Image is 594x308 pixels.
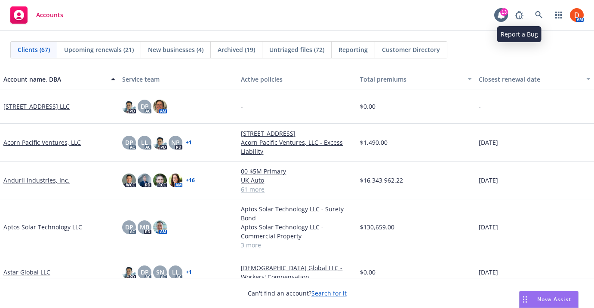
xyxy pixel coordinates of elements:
[7,3,67,27] a: Accounts
[125,138,133,147] span: DP
[3,176,70,185] a: Anduril Industries, Inc.
[550,6,567,24] a: Switch app
[479,176,498,185] span: [DATE]
[537,296,571,303] span: Nova Assist
[241,176,353,185] a: UK Auto
[138,174,151,187] img: photo
[171,138,180,147] span: NP
[18,45,50,54] span: Clients (67)
[122,75,234,84] div: Service team
[241,129,353,138] a: [STREET_ADDRESS]
[141,138,148,147] span: LL
[36,12,63,18] span: Accounts
[248,289,347,298] span: Can't find an account?
[511,6,528,24] a: Report a Bug
[241,138,353,156] a: Acorn Pacific Ventures, LLC - Excess Liability
[148,45,203,54] span: New businesses (4)
[241,223,353,241] a: Aptos Solar Technology LLC - Commercial Property
[479,223,498,232] span: [DATE]
[500,8,508,16] div: 13
[241,102,243,111] span: -
[339,45,368,54] span: Reporting
[153,100,167,113] img: photo
[360,138,388,147] span: $1,490.00
[186,140,192,145] a: + 1
[570,8,584,22] img: photo
[141,102,149,111] span: DP
[530,6,548,24] a: Search
[237,69,356,89] button: Active policies
[479,268,498,277] span: [DATE]
[360,176,403,185] span: $16,343,962.22
[3,138,81,147] a: Acorn Pacific Ventures, LLC
[479,138,498,147] span: [DATE]
[153,136,167,149] img: photo
[519,291,579,308] button: Nova Assist
[153,174,167,187] img: photo
[269,45,324,54] span: Untriaged files (72)
[357,69,475,89] button: Total premiums
[241,185,353,194] a: 61 more
[479,75,581,84] div: Closest renewal date
[218,45,255,54] span: Archived (19)
[3,75,106,84] div: Account name, DBA
[241,241,353,250] a: 3 more
[140,223,149,232] span: MB
[141,268,149,277] span: DP
[360,268,375,277] span: $0.00
[475,69,594,89] button: Closest renewal date
[156,268,164,277] span: SN
[241,167,353,176] a: 00 $5M Primary
[3,102,70,111] a: [STREET_ADDRESS] LLC
[360,102,375,111] span: $0.00
[360,223,394,232] span: $130,659.00
[241,263,353,281] a: [DEMOGRAPHIC_DATA] Global LLC - Workers' Compensation
[122,100,136,113] img: photo
[241,75,353,84] div: Active policies
[169,174,182,187] img: photo
[186,178,195,183] a: + 16
[382,45,440,54] span: Customer Directory
[186,270,192,275] a: + 1
[122,265,136,279] img: photo
[3,268,50,277] a: Astar Global LLC
[3,223,82,232] a: Aptos Solar Technology LLC
[122,174,136,187] img: photo
[520,291,530,308] div: Drag to move
[119,69,237,89] button: Service team
[153,220,167,234] img: photo
[479,102,481,111] span: -
[311,289,347,297] a: Search for it
[125,223,133,232] span: DP
[172,268,179,277] span: LL
[241,204,353,223] a: Aptos Solar Technology LLC - Surety Bond
[64,45,134,54] span: Upcoming renewals (21)
[360,75,462,84] div: Total premiums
